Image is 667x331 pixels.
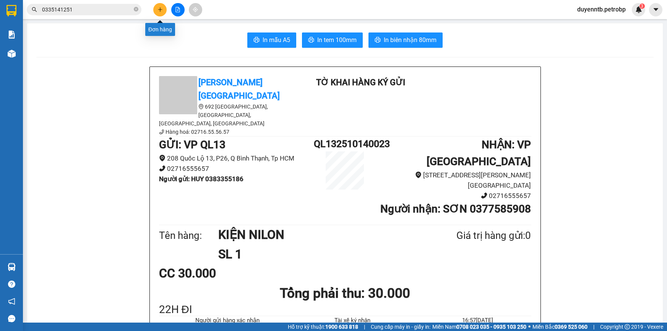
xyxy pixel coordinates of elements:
input: Tìm tên, số ĐT hoặc mã đơn [42,5,132,14]
span: phone [159,129,164,135]
span: ⚪️ [528,325,531,328]
li: 02716555657 [159,164,314,174]
img: solution-icon [8,31,16,39]
li: 02716555657 [376,191,531,201]
h1: Tổng phải thu: 30.000 [159,283,531,304]
span: message [8,315,15,322]
span: duyenntb.petrobp [571,5,632,14]
span: search [32,7,37,12]
span: Miền Nam [432,323,526,331]
div: Tên hàng: [159,228,219,243]
li: 692 [GEOGRAPHIC_DATA], [GEOGRAPHIC_DATA], [GEOGRAPHIC_DATA], [GEOGRAPHIC_DATA] [159,102,297,128]
span: Cung cấp máy in - giấy in: [371,323,430,331]
li: [STREET_ADDRESS][PERSON_NAME] [GEOGRAPHIC_DATA] [376,170,531,190]
sup: 3 [639,3,645,9]
strong: 1900 633 818 [325,324,358,330]
button: file-add [171,3,185,16]
button: printerIn mẫu A5 [247,32,296,48]
span: printer [253,37,260,44]
li: 208 Quốc Lộ 13, P26, Q Bình Thạnh, Tp HCM [159,153,314,164]
span: close-circle [134,6,138,13]
span: plus [157,7,163,12]
span: printer [375,37,381,44]
span: close-circle [134,7,138,11]
span: In tem 100mm [317,35,357,45]
img: logo-vxr [6,5,16,16]
img: warehouse-icon [8,50,16,58]
button: caret-down [649,3,662,16]
span: printer [308,37,314,44]
button: printerIn biên nhận 80mm [368,32,443,48]
button: aim [189,3,202,16]
span: 3 [641,3,643,9]
span: caret-down [652,6,659,13]
h1: QL132510140023 [314,136,376,151]
img: warehouse-icon [8,263,16,271]
span: file-add [175,7,180,12]
h1: SL 1 [218,245,419,264]
span: environment [415,172,422,178]
strong: 0369 525 060 [555,324,587,330]
button: plus [153,3,167,16]
li: Tài xế ký nhân [299,316,406,325]
span: phone [159,165,166,172]
span: copyright [625,324,630,329]
span: phone [481,192,487,199]
span: | [593,323,594,331]
img: icon-new-feature [635,6,642,13]
li: Người gửi hàng xác nhận [174,316,281,325]
div: CC 30.000 [159,264,282,283]
li: 16:57[DATE] [424,316,531,325]
b: [PERSON_NAME][GEOGRAPHIC_DATA] [198,78,280,101]
button: printerIn tem 100mm [302,32,363,48]
span: environment [198,104,204,109]
b: GỬI : VP QL13 [159,138,226,151]
span: Miền Bắc [532,323,587,331]
b: TỜ KHAI HÀNG KÝ GỬI [316,78,405,87]
div: 22H ĐI [159,304,531,316]
strong: 0708 023 035 - 0935 103 250 [456,324,526,330]
span: aim [193,7,198,12]
b: Người gửi : HUY 0383355186 [159,175,243,183]
li: Hàng hoá: 02716.55.56.57 [159,128,297,136]
span: In biên nhận 80mm [384,35,437,45]
span: Hỗ trợ kỹ thuật: [288,323,358,331]
span: In mẫu A5 [263,35,290,45]
span: environment [159,155,166,161]
span: notification [8,298,15,305]
span: question-circle [8,281,15,288]
h1: KIỆN NILON [218,225,419,244]
div: Giá trị hàng gửi: 0 [419,228,531,243]
span: | [364,323,365,331]
b: Người nhận : SƠN 0377585908 [380,203,531,215]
